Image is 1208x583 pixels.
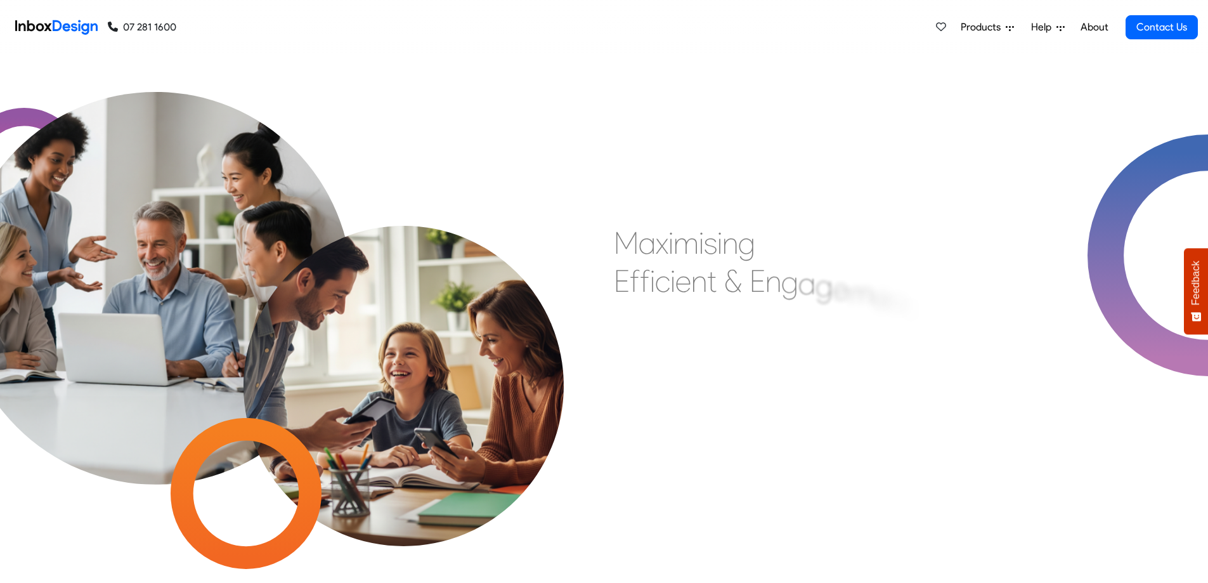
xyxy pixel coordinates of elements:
div: n [691,262,707,300]
a: Help [1026,15,1070,40]
div: f [630,262,640,300]
div: n [722,224,738,262]
div: Maximising Efficient & Engagement, Connecting Schools, Families, and Students. [614,224,921,414]
span: Help [1031,20,1056,35]
a: Products [956,15,1019,40]
div: e [874,278,890,316]
div: i [670,262,675,300]
div: s [704,224,717,262]
div: e [675,262,691,300]
div: m [673,224,699,262]
img: parents_with_child.png [204,146,604,546]
div: t [707,262,717,300]
div: e [833,270,848,308]
div: n [890,284,906,322]
div: M [614,224,639,262]
div: a [798,265,815,303]
div: i [650,262,655,300]
div: g [781,263,798,301]
div: a [639,224,656,262]
div: i [668,224,673,262]
a: Contact Us [1126,15,1198,39]
div: i [699,224,704,262]
a: 07 281 1600 [108,20,176,35]
div: g [738,224,755,262]
div: f [640,262,650,300]
div: & [724,262,742,300]
div: E [750,262,765,300]
div: n [765,262,781,300]
div: g [815,266,833,305]
button: Feedback - Show survey [1184,248,1208,334]
a: About [1077,15,1112,40]
span: Feedback [1190,261,1202,305]
div: c [655,262,670,300]
span: Products [961,20,1006,35]
div: t [906,289,915,327]
div: i [717,224,722,262]
div: , [915,296,921,334]
div: x [656,224,668,262]
div: E [614,262,630,300]
div: m [848,273,874,311]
